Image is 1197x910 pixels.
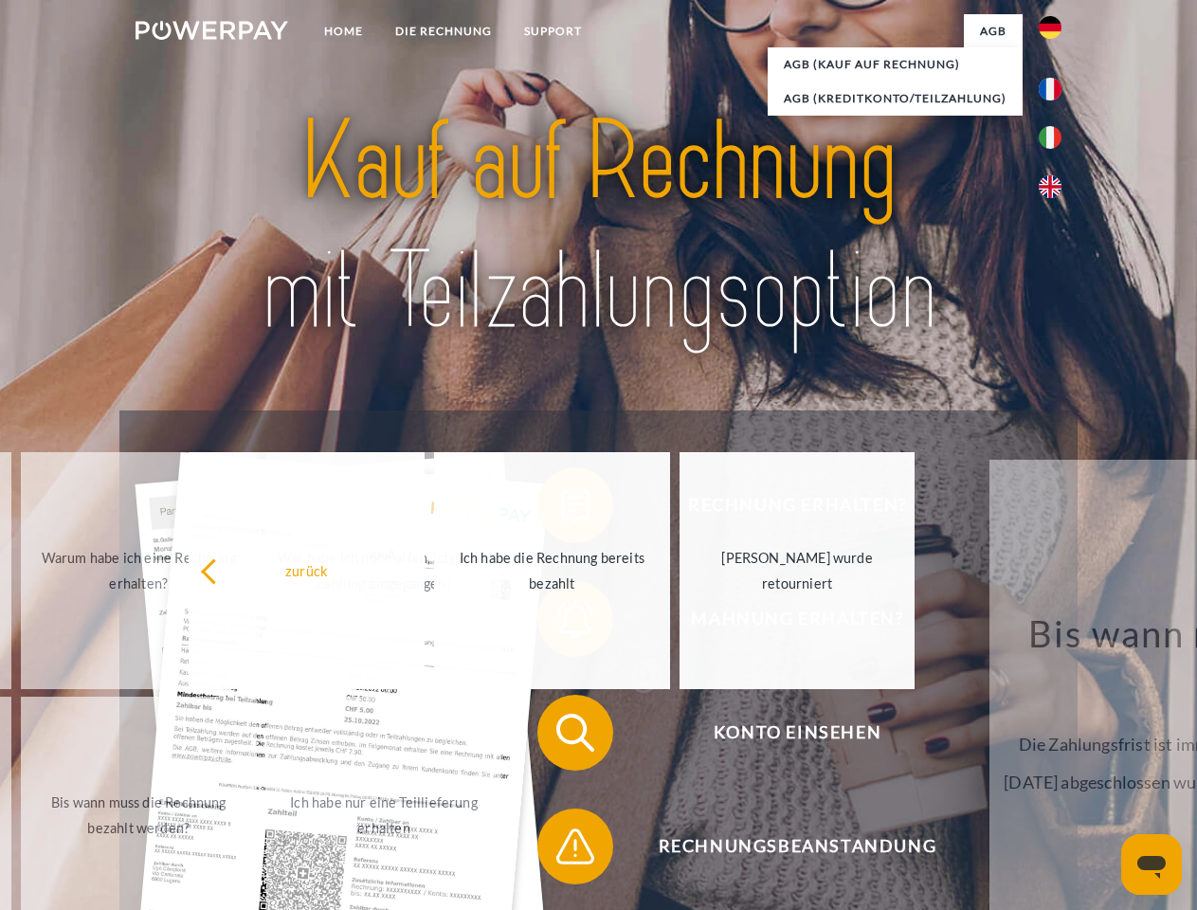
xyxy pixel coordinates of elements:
button: Rechnungsbeanstandung [537,809,1030,884]
span: Konto einsehen [565,695,1029,771]
img: qb_warning.svg [552,823,599,870]
img: title-powerpay_de.svg [181,91,1016,363]
div: [PERSON_NAME] wurde retourniert [691,545,904,596]
img: fr [1039,78,1061,100]
a: SUPPORT [508,14,598,48]
button: Konto einsehen [537,695,1030,771]
a: Home [308,14,379,48]
div: Ich habe nur eine Teillieferung erhalten [278,790,491,841]
img: logo-powerpay-white.svg [136,21,288,40]
div: Warum habe ich eine Rechnung erhalten? [32,545,245,596]
iframe: Schaltfläche zum Öffnen des Messaging-Fensters [1121,834,1182,895]
img: de [1039,16,1061,39]
span: Rechnungsbeanstandung [565,809,1029,884]
a: DIE RECHNUNG [379,14,508,48]
div: zurück [200,557,413,583]
img: en [1039,175,1061,198]
img: qb_search.svg [552,709,599,756]
div: Ich habe die Rechnung bereits bezahlt [445,545,659,596]
a: AGB (Kauf auf Rechnung) [768,47,1023,82]
a: AGB (Kreditkonto/Teilzahlung) [768,82,1023,116]
a: agb [964,14,1023,48]
div: Bis wann muss die Rechnung bezahlt werden? [32,790,245,841]
img: it [1039,126,1061,149]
